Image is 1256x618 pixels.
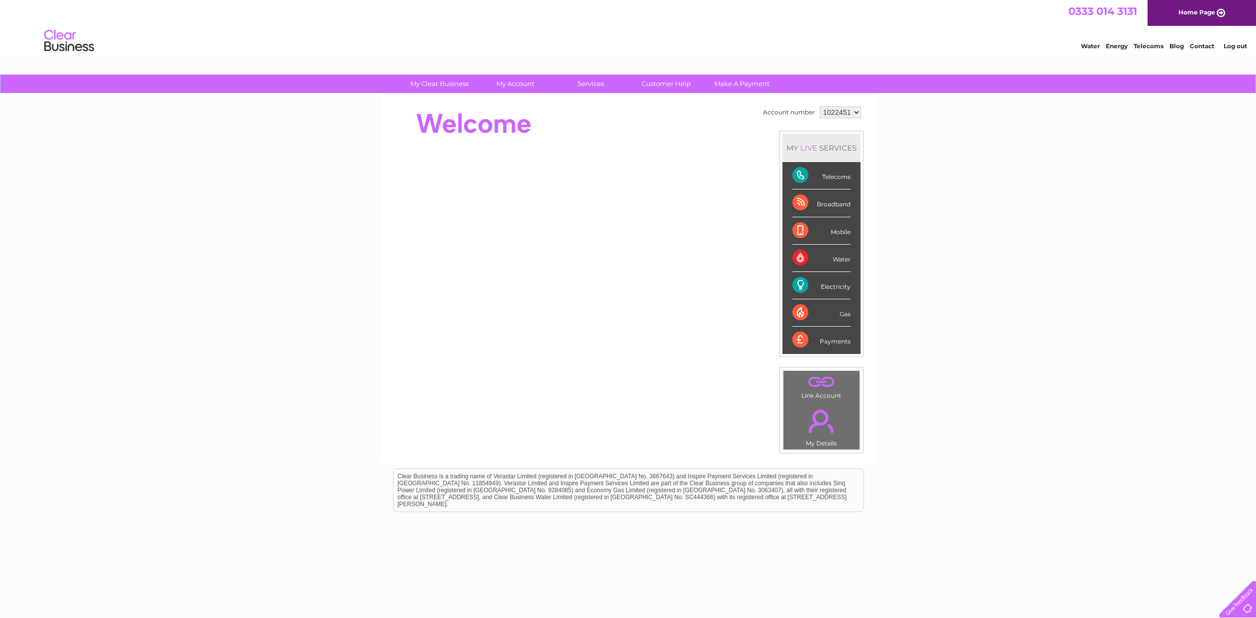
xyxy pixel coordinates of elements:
[792,327,851,353] div: Payments
[625,75,707,93] a: Customer Help
[792,245,851,272] div: Water
[792,162,851,189] div: Telecoms
[783,370,860,402] td: Link Account
[1169,42,1184,50] a: Blog
[761,104,817,121] td: Account number
[1134,42,1163,50] a: Telecoms
[1068,5,1137,17] a: 0333 014 3131
[792,272,851,299] div: Electricity
[783,401,860,450] td: My Details
[1081,42,1100,50] a: Water
[1106,42,1128,50] a: Energy
[393,5,864,48] div: Clear Business is a trading name of Verastar Limited (registered in [GEOGRAPHIC_DATA] No. 3667643...
[786,373,857,391] a: .
[1224,42,1247,50] a: Log out
[474,75,556,93] a: My Account
[792,189,851,217] div: Broadband
[44,26,95,56] img: logo.png
[786,404,857,439] a: .
[792,299,851,327] div: Gas
[798,143,819,153] div: LIVE
[1190,42,1214,50] a: Contact
[550,75,632,93] a: Services
[398,75,481,93] a: My Clear Business
[782,134,861,162] div: MY SERVICES
[792,217,851,245] div: Mobile
[701,75,783,93] a: Make A Payment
